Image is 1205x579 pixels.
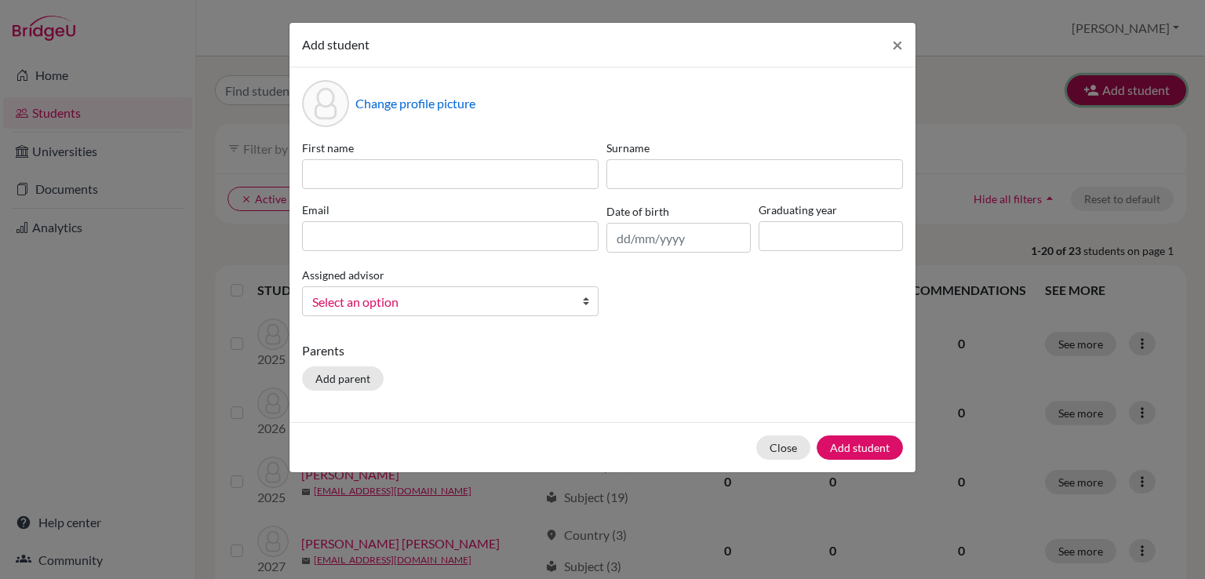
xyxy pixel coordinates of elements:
span: × [892,33,903,56]
span: Add student [302,37,370,52]
label: Date of birth [606,203,669,220]
button: Add student [817,435,903,460]
span: Select an option [312,292,568,312]
label: Assigned advisor [302,267,384,283]
p: Parents [302,341,903,360]
label: Email [302,202,599,218]
button: Add parent [302,366,384,391]
label: First name [302,140,599,156]
button: Close [756,435,810,460]
label: Graduating year [759,202,903,218]
input: dd/mm/yyyy [606,223,751,253]
button: Close [879,23,916,67]
div: Profile picture [302,80,349,127]
label: Surname [606,140,903,156]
